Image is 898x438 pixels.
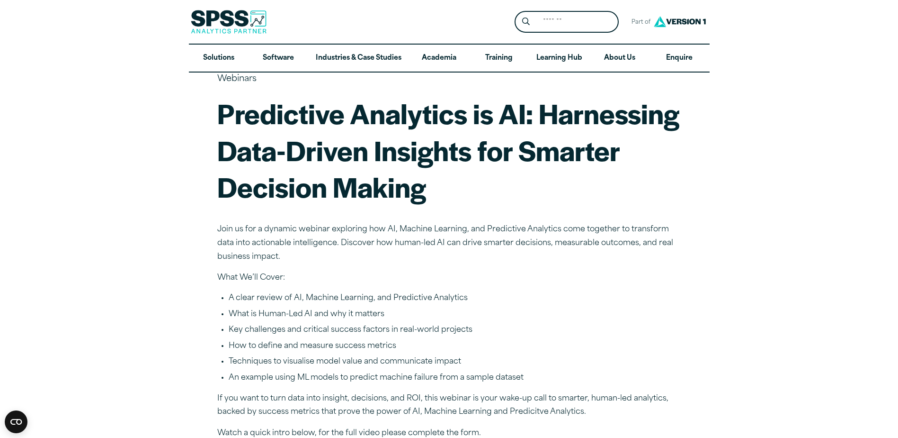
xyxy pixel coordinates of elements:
[5,411,27,433] button: Open CMP widget
[308,45,409,72] a: Industries & Case Studies
[522,18,530,26] svg: Search magnifying glass icon
[217,73,681,86] p: Webinars
[651,13,708,30] img: Version1 Logo
[249,45,308,72] a: Software
[229,292,681,305] li: A clear review of AI, Machine Learning, and Predictive Analytics
[217,271,681,285] p: What We’ll Cover:
[517,13,534,31] button: Search magnifying glass icon
[189,45,249,72] a: Solutions
[189,45,710,72] nav: Desktop version of site main menu
[191,10,267,34] img: SPSS Analytics Partner
[229,324,681,337] li: Key challenges and critical success factors in real-world projects
[529,45,590,72] a: Learning Hub
[649,45,709,72] a: Enquire
[217,392,681,420] p: If you want to turn data into insight, decisions, and ROI, this webinar is your wake-up call to s...
[469,45,528,72] a: Training
[229,356,681,368] li: Techniques to visualise model value and communicate impact
[229,372,681,384] li: An example using ML models to predict machine failure from a sample dataset
[626,16,651,29] span: Part of
[515,11,619,33] form: Site Header Search Form
[217,223,681,264] p: Join us for a dynamic webinar exploring how AI, Machine Learning, and Predictive Analytics come t...
[229,309,681,321] li: What is Human-Led AI and why it matters
[229,340,681,353] li: How to define and measure success metrics
[409,45,469,72] a: Academia
[590,45,649,72] a: About Us
[217,95,681,205] h1: Predictive Analytics is AI: Harnessing Data-Driven Insights for Smarter Decision Making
